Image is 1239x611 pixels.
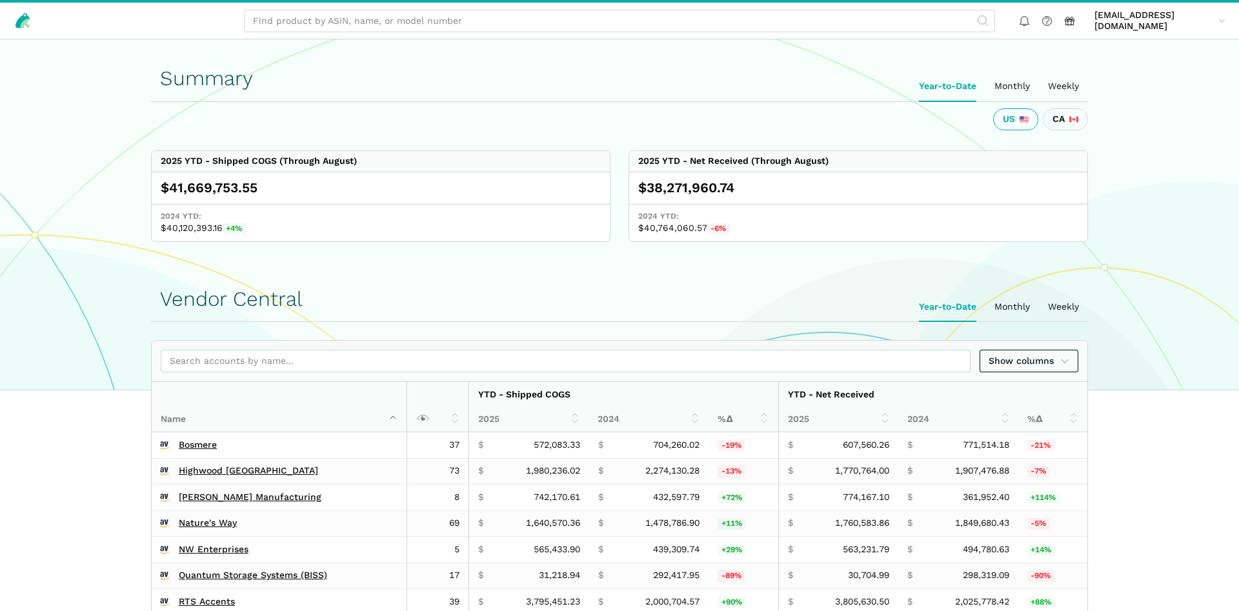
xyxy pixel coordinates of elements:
[534,544,580,556] span: 565,433.90
[598,570,603,581] span: $
[638,155,829,167] div: 2025 YTD - Net Received (Through August)
[152,382,407,432] th: Name : activate to sort column descending
[653,544,700,556] span: 439,309.74
[478,570,483,581] span: $
[179,517,237,529] a: Nature's Way
[539,570,580,581] span: 31,218.94
[788,570,793,581] span: $
[478,465,483,477] span: $
[1027,545,1055,556] span: +14%
[161,211,601,223] span: 2024 YTD:
[526,465,580,477] span: 1,980,236.02
[653,492,700,503] span: 432,597.79
[534,492,580,503] span: 742,170.61
[161,223,601,235] span: $40,120,393.16
[898,407,1018,432] th: 2024: activate to sort column ascending
[718,545,745,556] span: +29%
[1003,114,1015,125] span: US
[848,570,889,581] span: 30,704.99
[709,537,778,563] td: 28.71%
[478,389,570,399] strong: YTD - Shipped COGS
[645,465,700,477] span: 2,274,130.28
[707,223,730,235] span: -6%
[1039,72,1088,101] ui-tab: Weekly
[718,597,745,608] span: +90%
[179,439,217,451] a: Bosmere
[835,596,889,608] span: 3,805,630.50
[907,439,912,451] span: $
[526,596,580,608] span: 3,795,451.23
[598,544,603,556] span: $
[955,596,1009,608] span: 2,025,778.42
[907,465,912,477] span: $
[534,439,580,451] span: 572,083.33
[1039,292,1088,322] ui-tab: Weekly
[1027,466,1050,477] span: -7%
[179,465,318,477] a: Highwood [GEOGRAPHIC_DATA]
[788,389,874,399] strong: YTD - Net Received
[160,288,1079,310] h1: Vendor Central
[788,517,793,529] span: $
[638,179,1078,197] div: $38,271,960.74
[718,466,745,477] span: -13%
[478,492,483,503] span: $
[910,292,985,322] ui-tab: Year-to-Date
[407,563,469,589] td: 17
[989,354,1070,368] span: Show columns
[788,544,793,556] span: $
[1020,115,1029,124] img: 226-united-states-3a775d967d35a21fe9d819e24afa6dfbf763e8f1ec2e2b5a04af89618ae55acb.svg
[598,439,603,451] span: $
[598,465,603,477] span: $
[244,10,995,32] input: Find product by ASIN, name, or model number
[478,517,483,529] span: $
[1018,537,1087,563] td: 13.83%
[718,440,745,452] span: -19%
[160,67,1079,90] h1: Summary
[407,510,469,537] td: 69
[955,517,1009,529] span: 1,849,680.43
[179,570,327,581] a: Quantum Storage Systems (BISS)
[843,439,889,451] span: 607,560.26
[1018,510,1087,537] td: -4.82%
[478,596,483,608] span: $
[1027,597,1055,608] span: +88%
[1027,518,1050,530] span: -5%
[179,492,321,503] a: [PERSON_NAME] Manufacturing
[598,517,603,529] span: $
[161,350,971,372] input: Search accounts by name...
[709,485,778,511] td: 71.56%
[1053,114,1065,125] span: CA
[709,458,778,485] td: -12.92%
[598,596,603,608] span: $
[1018,563,1087,589] td: -89.71%
[653,439,700,451] span: 704,260.02
[709,432,778,458] td: -18.77%
[709,407,778,432] th: %Δ: activate to sort column ascending
[907,596,912,608] span: $
[910,72,985,101] ui-tab: Year-to-Date
[179,544,248,556] a: NW Enterprises
[963,439,1009,451] span: 771,514.18
[718,518,745,530] span: +11%
[985,72,1039,101] ui-tab: Monthly
[179,596,235,608] a: RTS Accents
[788,596,793,608] span: $
[407,382,469,432] th: : activate to sort column ascending
[788,492,793,503] span: $
[1027,570,1054,582] span: -90%
[638,211,1078,223] span: 2024 YTD:
[407,485,469,511] td: 8
[645,517,700,529] span: 1,478,786.90
[718,570,745,582] span: -89%
[985,292,1039,322] ui-tab: Monthly
[478,544,483,556] span: $
[223,223,246,235] span: +4%
[963,570,1009,581] span: 298,319.09
[980,350,1079,372] a: Show columns
[907,544,912,556] span: $
[407,432,469,458] td: 37
[835,517,889,529] span: 1,760,583.86
[788,439,793,451] span: $
[1094,10,1214,32] span: [EMAIL_ADDRESS][DOMAIN_NAME]
[161,155,357,167] div: 2025 YTD - Shipped COGS (Through August)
